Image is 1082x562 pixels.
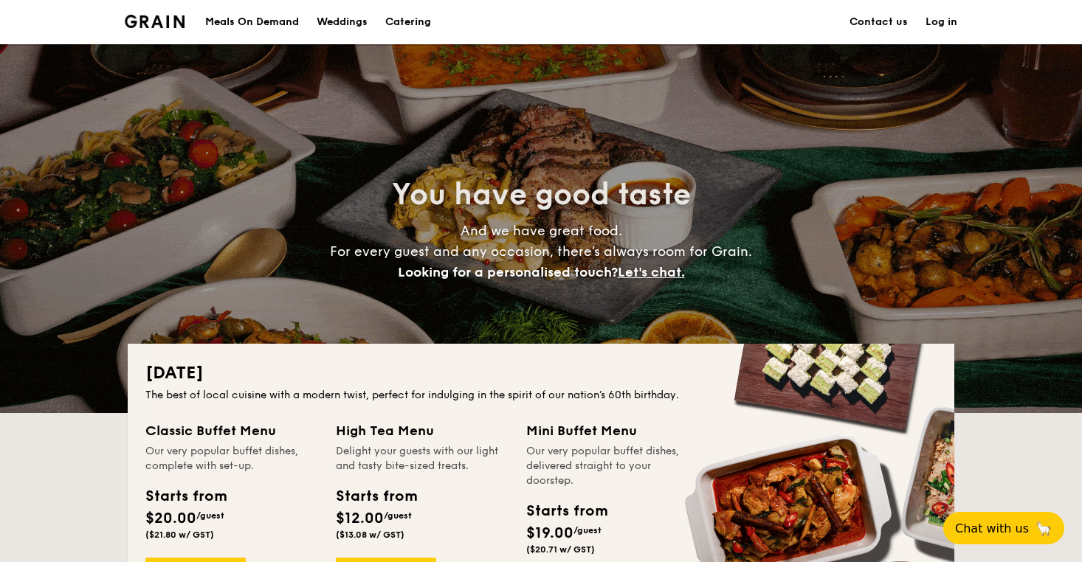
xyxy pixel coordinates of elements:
[196,510,224,521] span: /guest
[145,388,937,403] div: The best of local cuisine with a modern twist, perfect for indulging in the spirit of our nation’...
[145,444,318,473] div: Our very popular buffet dishes, complete with set-up.
[526,500,607,522] div: Starts from
[573,525,602,535] span: /guest
[526,544,595,555] span: ($20.71 w/ GST)
[336,510,384,527] span: $12.00
[145,510,196,527] span: $20.00
[336,485,416,507] div: Starts from
[618,264,685,280] span: Let's chat.
[526,444,699,488] div: Our very popular buffet dishes, delivered straight to your doorstep.
[526,420,699,441] div: Mini Buffet Menu
[125,15,185,28] a: Logotype
[384,510,412,521] span: /guest
[955,521,1029,535] span: Chat with us
[145,530,214,540] span: ($21.80 w/ GST)
[145,485,226,507] div: Starts from
[336,530,404,540] span: ($13.08 w/ GST)
[526,524,573,542] span: $19.00
[125,15,185,28] img: Grain
[145,420,318,441] div: Classic Buffet Menu
[943,512,1064,544] button: Chat with us🦙
[1035,520,1052,537] span: 🦙
[336,420,509,441] div: High Tea Menu
[145,361,937,385] h2: [DATE]
[336,444,509,473] div: Delight your guests with our light and tasty bite-sized treats.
